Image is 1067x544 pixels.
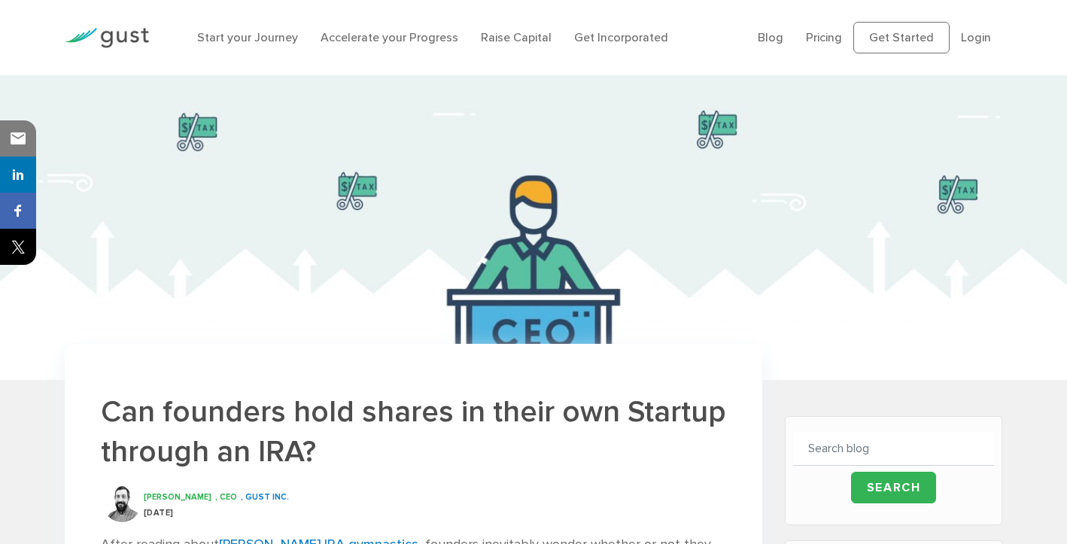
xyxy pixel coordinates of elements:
a: Pricing [806,30,842,44]
input: Search blog [793,432,994,466]
a: Start your Journey [197,30,298,44]
span: [PERSON_NAME] [144,492,211,502]
a: Login [961,30,991,44]
span: [DATE] [144,508,174,518]
a: Raise Capital [481,30,552,44]
img: Gust Logo [65,28,149,48]
a: Get Started [853,22,950,53]
img: Peter Swan [103,485,141,522]
a: Get Incorporated [574,30,668,44]
span: , GUST INC. [241,492,289,502]
input: Search [851,472,937,503]
a: Accelerate your Progress [321,30,458,44]
h1: Can founders hold shares in their own Startup through an IRA? [101,392,726,472]
a: Blog [758,30,783,44]
span: , CEO [215,492,237,502]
